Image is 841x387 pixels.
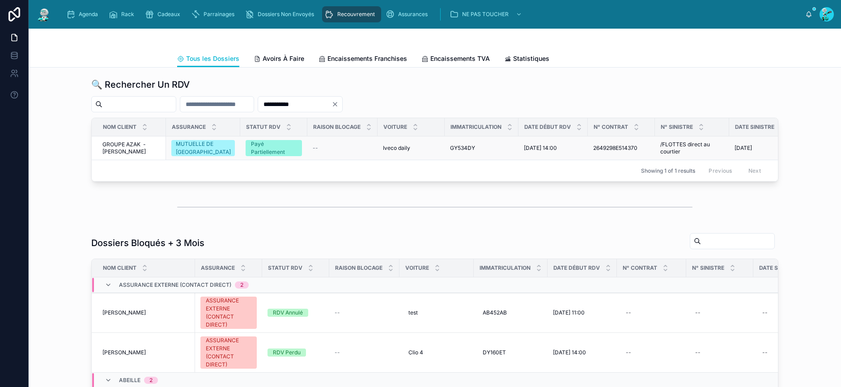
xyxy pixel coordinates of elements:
[430,54,490,63] span: Encaissements TVA
[398,11,428,18] span: Assurances
[149,377,153,384] div: 2
[327,54,407,63] span: Encaissements Franchises
[268,349,324,357] a: RDV Perdu
[177,51,239,68] a: Tous les Dossiers
[313,145,372,152] a: --
[206,336,251,369] div: ASSURANCE EXTERNE (CONTACT DIRECT)
[408,349,423,356] span: Clio 4
[383,145,439,152] a: Iveco daily
[660,141,724,155] a: /FLOTTES direct au courtier
[735,145,791,152] a: [DATE]
[59,4,805,24] div: scrollable content
[268,309,324,317] a: RDV Annulé
[626,349,631,356] div: --
[524,145,557,152] span: [DATE] 14:00
[119,281,231,289] span: ASSURANCE EXTERNE (CONTACT DIRECT)
[408,309,418,316] span: test
[91,237,204,249] h1: Dossiers Bloqués + 3 Mois
[337,11,375,18] span: Recouvrement
[176,140,231,156] div: MUTUELLE DE [GEOGRAPHIC_DATA]
[200,336,257,369] a: ASSURANCE EXTERNE (CONTACT DIRECT)
[335,349,394,356] a: --
[594,123,628,131] span: N° Contrat
[483,309,507,316] span: AB452AB
[331,101,342,108] button: Clear
[246,123,280,131] span: Statut RDV
[64,6,104,22] a: Agenda
[383,6,434,22] a: Assurances
[513,54,549,63] span: Statistiques
[102,141,161,155] a: GROUPE AZAK - [PERSON_NAME]
[762,309,768,316] div: --
[201,264,235,272] span: Assurance
[335,349,340,356] span: --
[242,6,320,22] a: Dossiers Non Envoyés
[661,123,693,131] span: N° Sinistre
[553,264,600,272] span: Date Début RDV
[450,145,475,152] span: GY534DY
[553,349,586,356] span: [DATE] 14:00
[263,54,304,63] span: Avoirs À Faire
[405,264,429,272] span: Voiture
[142,6,187,22] a: Cadeaux
[313,145,318,152] span: --
[102,309,190,316] a: [PERSON_NAME]
[405,306,468,320] a: test
[322,6,381,22] a: Recouvrement
[206,297,251,329] div: ASSURANCE EXTERNE (CONTACT DIRECT)
[102,349,190,356] a: [PERSON_NAME]
[450,123,501,131] span: Immatriculation
[258,11,314,18] span: Dossiers Non Envoyés
[622,345,681,360] a: --
[200,297,257,329] a: ASSURANCE EXTERNE (CONTACT DIRECT)
[480,264,531,272] span: Immatriculation
[103,123,136,131] span: Nom Client
[479,306,542,320] a: AB452AB
[268,264,302,272] span: Statut RDV
[319,51,407,68] a: Encaissements Franchises
[735,145,752,152] span: [DATE]
[36,7,52,21] img: App logo
[447,6,527,22] a: NE PAS TOUCHER
[553,309,612,316] a: [DATE] 11:00
[251,140,297,156] div: Payé Partiellement
[623,264,657,272] span: N° Contrat
[483,349,506,356] span: DY160ET
[121,11,134,18] span: Rack
[692,345,748,360] a: --
[735,123,774,131] span: Date Sinistre
[762,349,768,356] div: --
[335,309,394,316] a: --
[641,167,695,174] span: Showing 1 of 1 results
[695,309,701,316] div: --
[759,306,815,320] a: --
[421,51,490,68] a: Encaissements TVA
[692,264,724,272] span: N° Sinistre
[593,145,637,152] span: 2649298E514370
[246,140,302,156] a: Payé Partiellement
[204,11,234,18] span: Parrainages
[553,349,612,356] a: [DATE] 14:00
[524,123,571,131] span: Date Début RDV
[553,309,585,316] span: [DATE] 11:00
[102,349,146,356] span: [PERSON_NAME]
[593,145,650,152] a: 2649298E514370
[622,306,681,320] a: --
[240,281,243,289] div: 2
[106,6,140,22] a: Rack
[157,11,180,18] span: Cadeaux
[695,349,701,356] div: --
[383,123,407,131] span: Voiture
[335,264,382,272] span: Raison Blocage
[254,51,304,68] a: Avoirs À Faire
[479,345,542,360] a: DY160ET
[102,309,146,316] span: [PERSON_NAME]
[524,145,582,152] a: [DATE] 14:00
[103,264,136,272] span: Nom Client
[171,140,235,156] a: MUTUELLE DE [GEOGRAPHIC_DATA]
[119,377,140,384] span: ABEILLE
[91,78,190,91] h1: 🔍 Rechercher Un RDV
[504,51,549,68] a: Statistiques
